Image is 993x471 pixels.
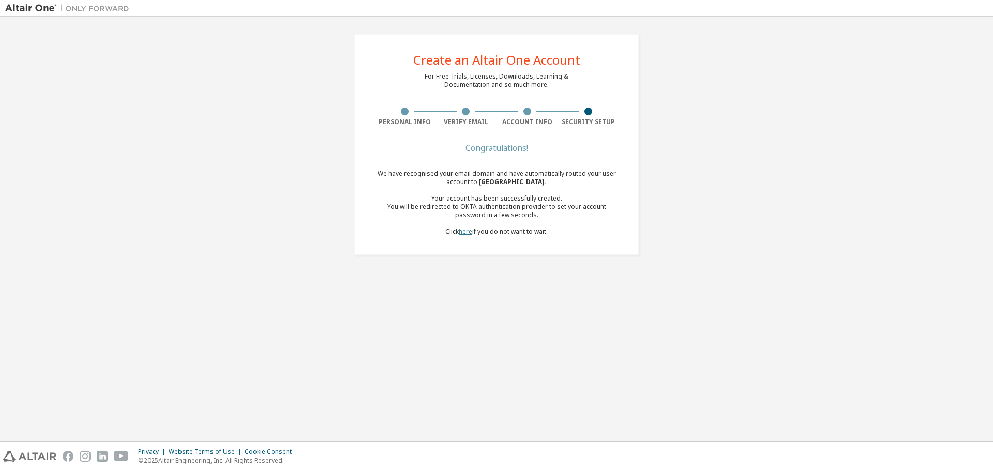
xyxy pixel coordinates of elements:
p: © 2025 Altair Engineering, Inc. All Rights Reserved. [138,456,298,465]
div: Create an Altair One Account [413,54,580,66]
div: We have recognised your email domain and have automatically routed your user account to Click if ... [374,170,619,236]
div: Your account has been successfully created. [374,194,619,203]
img: altair_logo.svg [3,451,56,462]
div: Account Info [496,118,558,126]
img: facebook.svg [63,451,73,462]
div: Privacy [138,448,169,456]
div: Website Terms of Use [169,448,245,456]
div: Personal Info [374,118,435,126]
div: Verify Email [435,118,497,126]
img: linkedin.svg [97,451,108,462]
div: Cookie Consent [245,448,298,456]
div: Congratulations! [374,145,619,151]
img: Altair One [5,3,134,13]
img: youtube.svg [114,451,129,462]
img: instagram.svg [80,451,91,462]
div: Security Setup [558,118,620,126]
a: here [459,227,472,236]
div: You will be redirected to OKTA authentication provider to set your account password in a few seco... [374,203,619,219]
span: [GEOGRAPHIC_DATA] . [479,177,547,186]
div: For Free Trials, Licenses, Downloads, Learning & Documentation and so much more. [425,72,568,89]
